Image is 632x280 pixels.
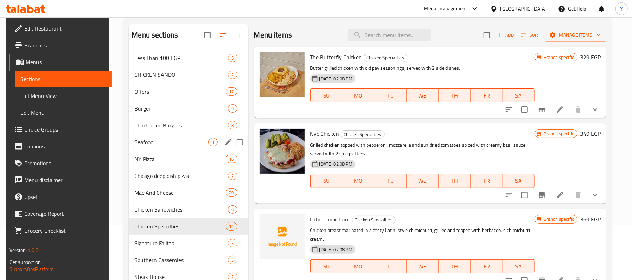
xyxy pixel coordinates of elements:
span: Promotions [24,159,106,167]
span: Menus [26,58,106,66]
span: 6 [228,206,237,213]
span: Select section [479,28,494,42]
span: Edit Menu [20,108,106,117]
button: FR [471,259,503,273]
span: 8 [228,122,237,129]
span: Chicken Specialties [134,222,226,231]
button: Sort [519,30,542,41]
div: Seafood [134,138,208,146]
button: show more [587,187,604,204]
span: Coupons [24,142,106,151]
div: Offers17 [129,83,248,100]
span: Sections [20,75,106,83]
span: Manage items [551,31,601,40]
span: The Butterfly Chicken [310,52,362,62]
span: FR [473,261,500,272]
button: MO [342,174,374,188]
button: SA [503,174,535,188]
p: Grilled chicken topped with pepperoni, mozzarella and sun dried tomatoes spiced with creamy basil... [310,141,535,158]
button: delete [570,101,587,118]
div: NY Pizza16 [129,151,248,167]
span: Menu disclaimer [24,176,106,184]
span: Grocery Checklist [24,226,106,235]
button: WE [407,259,439,273]
button: SA [503,259,535,273]
button: TH [439,259,471,273]
span: Upsell [24,193,106,201]
span: 14 [226,223,237,230]
span: Mac And Cheese [134,188,226,197]
a: Support.OpsPlatform [9,265,54,274]
span: 2 [228,72,237,78]
div: Charbroiled Burgers [134,121,228,129]
span: SU [313,261,340,272]
span: NY Pizza [134,155,226,163]
button: WE [407,174,439,188]
span: Branches [24,41,106,49]
div: items [228,121,237,129]
span: Chicken Sandwiches [134,205,228,214]
a: Coverage Report [9,205,112,222]
div: Chicken Specialties [364,54,407,62]
button: TH [439,88,471,102]
div: items [228,256,237,264]
a: Sections [15,71,112,87]
button: WE [407,88,439,102]
span: 16 [226,156,237,162]
div: Seafood3edit [129,134,248,151]
span: Branch specific [541,216,577,222]
div: Less Than 100 EGP [134,54,228,62]
a: Branches [9,37,112,54]
p: Chicken breast marinated in a zesty Latin-style chimichurri, grilled and topped with herbaceous c... [310,226,535,244]
a: Menus [9,54,112,71]
div: Offers [134,87,226,96]
span: Southern Casseroles [134,256,228,264]
div: Chicken Sandwiches6 [129,201,248,218]
a: Edit Restaurant [9,20,112,37]
span: Add item [494,30,517,41]
div: Chicken Specialties [341,130,385,139]
h6: 369 EGP [580,214,601,224]
button: edit [223,137,234,147]
div: Southern Casseroles3 [129,252,248,268]
div: items [208,138,217,146]
a: Edit menu item [556,191,564,199]
span: [DATE] 02:08 PM [317,246,355,253]
img: Latin Chimichurri [260,214,305,259]
span: SA [506,91,532,101]
div: items [228,71,237,79]
span: Edit Restaurant [24,24,106,33]
span: SA [506,176,532,186]
span: MO [345,176,372,186]
button: sort-choices [500,101,517,118]
div: Signature Fajitas [134,239,228,247]
span: TU [377,176,404,186]
span: 3 [228,240,237,247]
span: 1.0.0 [28,246,39,255]
div: CHICKEN SANDO [134,71,228,79]
button: TU [374,88,406,102]
span: SA [506,261,532,272]
button: Branch-specific-item [533,187,550,204]
button: sort-choices [500,187,517,204]
span: Select to update [517,188,532,202]
span: TU [377,261,404,272]
span: Sort sections [215,27,232,44]
span: Full Menu View [20,92,106,100]
h2: Menu items [254,30,292,40]
div: Charbroiled Burgers8 [129,117,248,134]
span: MO [345,261,372,272]
div: items [226,155,237,163]
span: [DATE] 02:08 PM [317,75,355,82]
img: The Butterfly Chicken [260,52,305,97]
p: Butter grilled chicken with old pay seasonings, served with 2 side dishes. [310,64,535,73]
span: TH [441,261,468,272]
span: Burger [134,104,228,113]
button: SU [310,88,342,102]
span: Select to update [517,102,532,117]
span: WE [410,261,436,272]
a: Edit menu item [556,105,564,114]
